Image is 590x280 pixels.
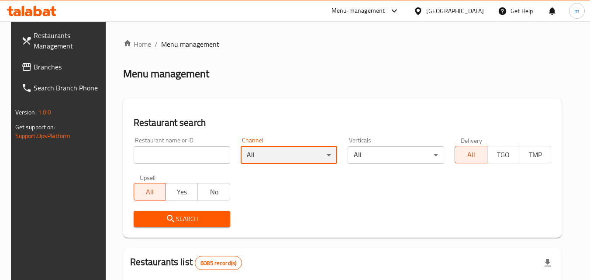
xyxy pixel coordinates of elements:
div: Total records count [195,256,242,270]
span: TMP [523,149,548,161]
span: Get support on: [15,121,55,133]
div: Export file [537,252,558,273]
span: No [201,186,226,198]
span: 6085 record(s) [195,259,242,267]
span: 1.0.0 [38,107,52,118]
button: Search [134,211,230,227]
div: All [348,146,444,164]
div: [GEOGRAPHIC_DATA] [426,6,484,16]
span: Search Branch Phone [34,83,103,93]
input: Search for restaurant name or ID.. [134,146,230,164]
h2: Menu management [123,67,209,81]
span: TGO [491,149,516,161]
button: All [134,183,166,200]
span: All [138,186,162,198]
label: Upsell [140,174,156,180]
span: Yes [169,186,194,198]
span: Branches [34,62,103,72]
span: All [459,149,483,161]
a: Home [123,39,151,49]
a: Support.OpsPlatform [15,130,71,142]
button: Yes [166,183,198,200]
span: m [574,6,580,16]
nav: breadcrumb [123,39,562,49]
button: All [455,146,487,163]
button: No [197,183,230,200]
div: Menu-management [331,6,385,16]
a: Branches [14,56,110,77]
a: Search Branch Phone [14,77,110,98]
button: TMP [519,146,551,163]
span: Search [141,214,223,225]
a: Restaurants Management [14,25,110,56]
div: All [241,146,337,164]
h2: Restaurant search [134,116,552,129]
h2: Restaurants list [130,256,242,270]
span: Menu management [161,39,219,49]
button: TGO [487,146,519,163]
li: / [155,39,158,49]
label: Delivery [461,137,483,143]
span: Version: [15,107,37,118]
span: Restaurants Management [34,30,103,51]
